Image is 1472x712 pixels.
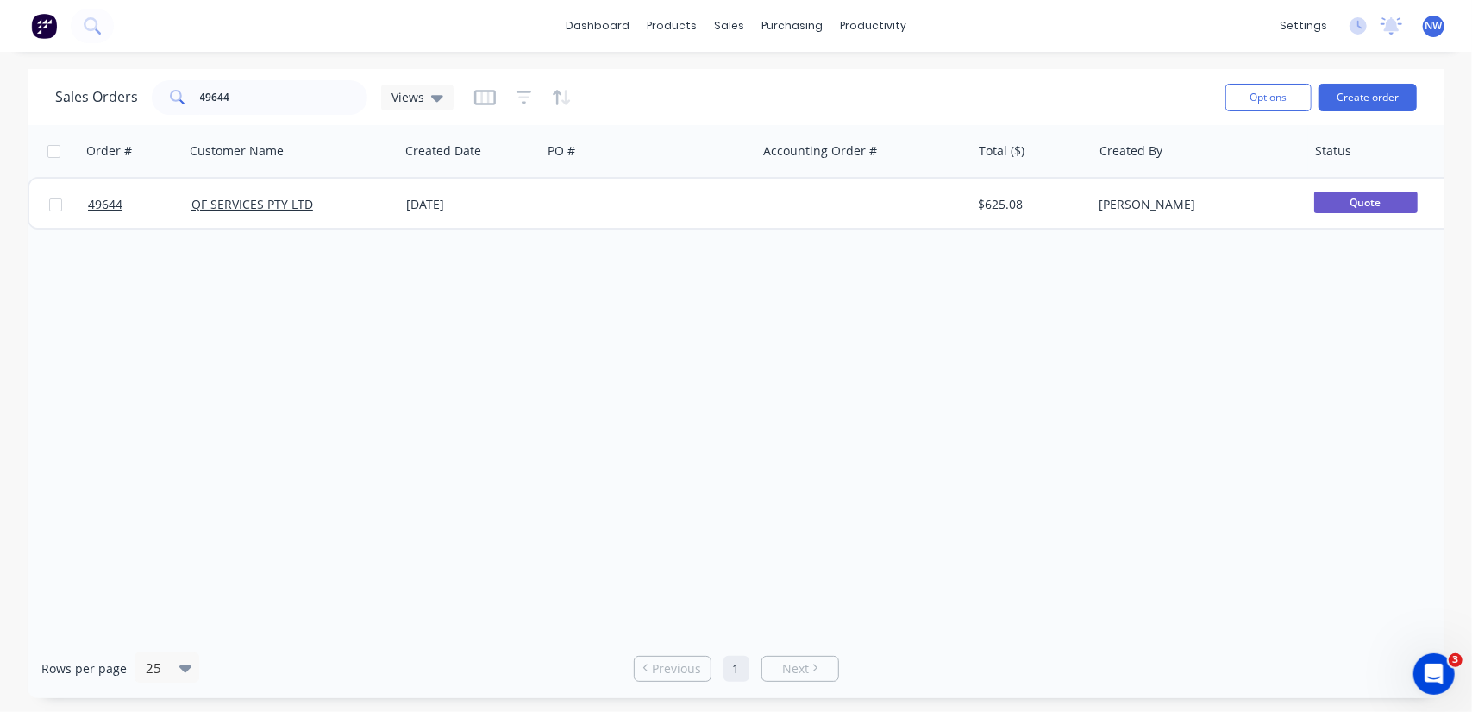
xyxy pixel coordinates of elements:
[548,142,575,160] div: PO #
[979,142,1024,160] div: Total ($)
[55,89,138,105] h1: Sales Orders
[1449,653,1463,667] span: 3
[762,660,838,677] a: Next page
[638,13,705,39] div: products
[1099,142,1162,160] div: Created By
[763,142,877,160] div: Accounting Order #
[1413,653,1455,695] iframe: Intercom live chat
[41,660,127,677] span: Rows per page
[652,660,701,677] span: Previous
[979,196,1080,213] div: $625.08
[406,196,535,213] div: [DATE]
[1099,196,1290,213] div: [PERSON_NAME]
[405,142,481,160] div: Created Date
[200,80,368,115] input: Search...
[627,656,846,682] ul: Pagination
[635,660,711,677] a: Previous page
[1425,18,1443,34] span: NW
[1315,142,1351,160] div: Status
[88,196,122,213] span: 49644
[191,196,313,212] a: QF SERVICES PTY LTD
[782,660,809,677] span: Next
[31,13,57,39] img: Factory
[1225,84,1312,111] button: Options
[831,13,915,39] div: productivity
[391,88,424,106] span: Views
[753,13,831,39] div: purchasing
[557,13,638,39] a: dashboard
[705,13,753,39] div: sales
[723,656,749,682] a: Page 1 is your current page
[1314,192,1418,213] span: Quote
[1271,13,1336,39] div: settings
[190,142,284,160] div: Customer Name
[86,142,132,160] div: Order #
[1319,84,1417,111] button: Create order
[88,179,191,230] a: 49644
